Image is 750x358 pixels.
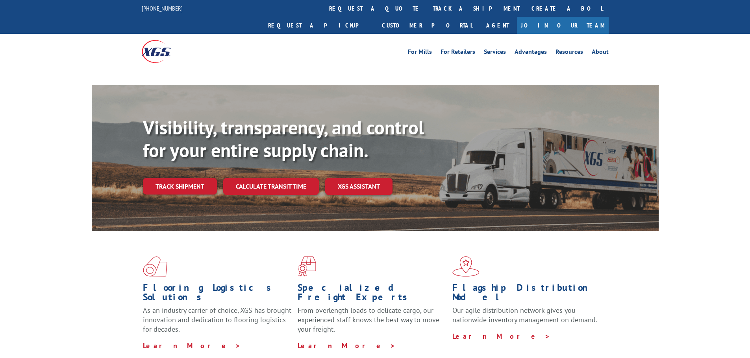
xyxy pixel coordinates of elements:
[517,17,609,34] a: Join Our Team
[452,306,597,324] span: Our agile distribution network gives you nationwide inventory management on demand.
[143,283,292,306] h1: Flooring Logistics Solutions
[452,283,601,306] h1: Flagship Distribution Model
[515,49,547,57] a: Advantages
[441,49,475,57] a: For Retailers
[298,256,316,277] img: xgs-icon-focused-on-flooring-red
[592,49,609,57] a: About
[376,17,478,34] a: Customer Portal
[143,115,424,162] b: Visibility, transparency, and control for your entire supply chain.
[262,17,376,34] a: Request a pickup
[142,4,183,12] a: [PHONE_NUMBER]
[143,341,241,350] a: Learn More >
[478,17,517,34] a: Agent
[143,306,291,334] span: As an industry carrier of choice, XGS has brought innovation and dedication to flooring logistics...
[452,332,550,341] a: Learn More >
[452,256,480,277] img: xgs-icon-flagship-distribution-model-red
[223,178,319,195] a: Calculate transit time
[298,341,396,350] a: Learn More >
[143,256,167,277] img: xgs-icon-total-supply-chain-intelligence-red
[143,178,217,195] a: Track shipment
[556,49,583,57] a: Resources
[298,306,446,341] p: From overlength loads to delicate cargo, our experienced staff knows the best way to move your fr...
[325,178,393,195] a: XGS ASSISTANT
[298,283,446,306] h1: Specialized Freight Experts
[484,49,506,57] a: Services
[408,49,432,57] a: For Mills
